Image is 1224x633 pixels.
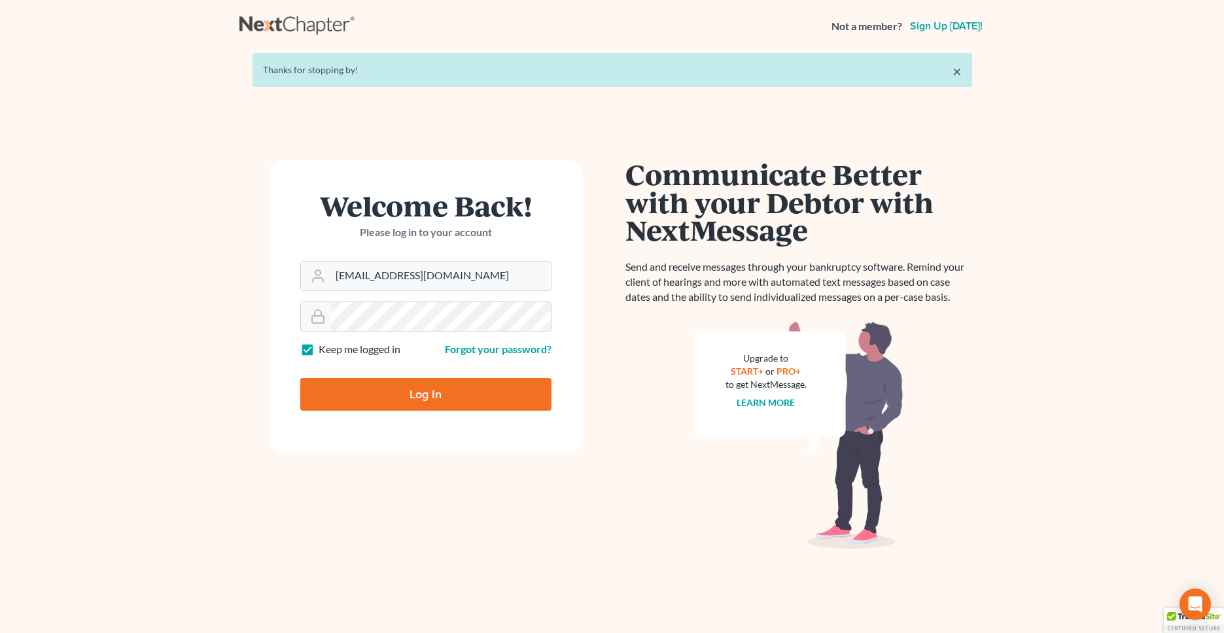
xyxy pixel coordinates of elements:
div: TrustedSite Certified [1164,608,1224,633]
a: Forgot your password? [445,343,551,355]
div: Open Intercom Messenger [1180,589,1211,620]
h1: Communicate Better with your Debtor with NextMessage [625,160,972,244]
div: Upgrade to [726,352,807,365]
a: Sign up [DATE]! [907,21,985,31]
a: START+ [731,366,763,377]
span: or [765,366,775,377]
img: nextmessage_bg-59042aed3d76b12b5cd301f8e5b87938c9018125f34e5fa2b7a6b67550977c72.svg [694,320,903,549]
label: Keep me logged in [319,342,400,357]
p: Send and receive messages through your bankruptcy software. Remind your client of hearings and mo... [625,260,972,305]
div: to get NextMessage. [726,378,807,391]
strong: Not a member? [831,19,902,34]
h1: Welcome Back! [300,192,551,220]
div: Thanks for stopping by! [263,63,962,77]
input: Email Address [330,262,551,290]
p: Please log in to your account [300,225,551,240]
a: × [953,63,962,79]
a: PRO+ [777,366,801,377]
a: Learn more [737,397,795,408]
input: Log In [300,378,551,411]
